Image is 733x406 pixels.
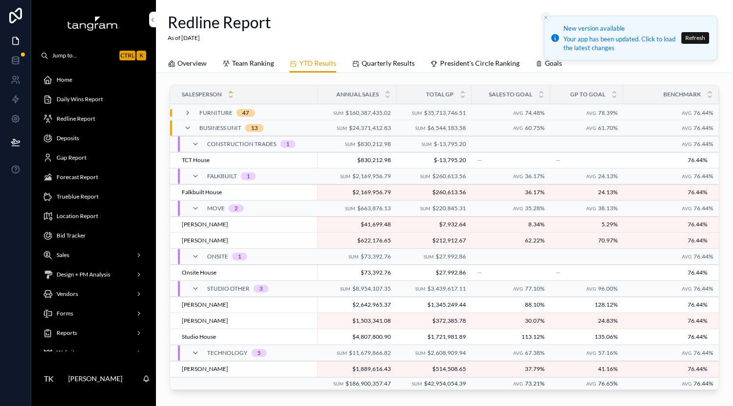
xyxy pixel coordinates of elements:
span: $11,679,866.82 [349,349,391,356]
button: Refresh [681,32,709,44]
span: 37.79% [478,365,544,373]
small: Sum [348,254,359,259]
a: $212,912.67 [403,237,466,244]
span: $-13,795.20 [434,140,466,148]
small: Avg [682,110,692,115]
a: $2,642,965.37 [324,301,391,309]
a: 62.22% [478,237,544,244]
span: Jump to... [52,52,116,59]
a: Redline Report [37,110,150,128]
small: Avg [682,142,692,147]
a: Sales [37,246,150,264]
span: President's Circle Ranking [440,58,520,68]
button: Close toast [541,13,551,22]
a: [PERSON_NAME] [182,317,312,325]
span: -- [556,269,560,277]
span: Team Ranking [232,58,274,68]
a: $1,721,981.89 [403,333,466,341]
a: $1,345,249.44 [403,301,466,309]
span: As of [DATE] [168,34,271,42]
button: Jump to...CtrlK [37,47,150,64]
a: 76.44% [623,237,707,244]
small: Avg [682,286,692,292]
small: Avg [513,381,523,387]
span: 57.16% [598,349,617,356]
span: $622,176.65 [324,237,391,244]
span: $830,212.98 [357,140,391,148]
span: 76.44% [694,109,713,116]
span: $7,932.64 [403,221,466,228]
a: $2,169,956.79 [324,188,391,196]
span: $2,169,956.79 [352,172,391,180]
div: New version available [563,24,678,34]
a: $27,992.86 [403,269,466,277]
h1: Redline Report [168,12,271,34]
a: Goals [535,55,562,74]
span: YTD Results [299,58,336,68]
div: 2 [234,204,238,212]
span: Vendors [57,290,78,298]
a: 135.06% [556,333,617,341]
span: $260,613.56 [432,172,466,180]
a: Quarterly Results [352,55,415,74]
a: Reports [37,324,150,342]
a: 41.16% [556,365,617,373]
span: Benchmark [663,91,701,98]
a: $1,889,616.43 [324,365,391,373]
span: Furniture [199,109,232,116]
small: Avg [682,174,692,179]
small: Avg [586,174,596,179]
a: $73,392.76 [324,269,391,277]
span: Salesperson [182,91,222,98]
span: 76.44% [694,349,713,356]
span: $372,385.78 [403,317,466,325]
span: $35,713,746.51 [424,109,466,116]
small: Avg [513,206,523,211]
small: Avg [682,254,692,259]
a: [PERSON_NAME] [182,301,312,309]
span: [PERSON_NAME] [182,317,228,325]
span: 8.34% [478,221,544,228]
small: Sum [412,381,422,387]
span: Redline Report [57,115,95,123]
small: Sum [422,142,432,147]
a: YTD Results [289,55,336,73]
a: [PERSON_NAME] [182,237,312,244]
a: Team Ranking [222,55,274,74]
small: Avg [682,126,692,131]
a: Deposits [37,129,150,147]
small: Sum [415,351,425,356]
span: $1,503,341.08 [324,317,391,325]
span: Location Report [57,212,98,220]
a: 113.12% [478,333,544,341]
a: ­TCT House [182,156,312,164]
span: 76.44% [694,285,713,292]
span: $-13,795.20 [403,156,466,164]
span: $8,954,107.35 [352,285,391,292]
small: Sum [412,110,422,115]
span: Business Unit [199,124,241,132]
div: 13 [251,124,258,132]
span: Forecast Report [57,173,98,181]
a: $260,613.56 [403,188,466,196]
img: App logo [67,16,120,31]
a: Forecast Report [37,168,150,186]
span: Overview [177,58,207,68]
span: 76.44% [623,333,707,341]
span: $41,699.48 [324,221,391,228]
span: 76.44% [694,253,713,260]
span: 70.97% [556,237,617,244]
span: $220,845.31 [432,204,466,212]
a: 76.44% [623,269,707,277]
span: GP to Goal [570,91,605,98]
span: 5.29% [556,221,617,228]
div: Your app has been updated. Click to load the latest changes [563,35,678,52]
small: Sum [333,381,344,387]
span: 74.48% [525,109,544,116]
